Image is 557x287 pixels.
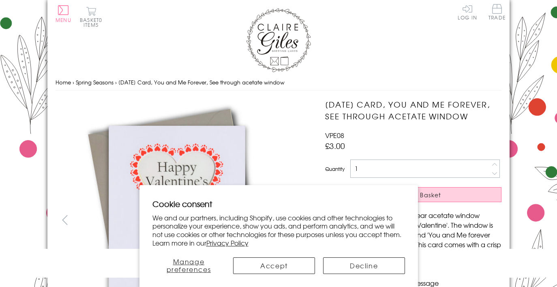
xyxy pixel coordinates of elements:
[325,165,345,173] label: Quantity
[152,257,225,274] button: Manage preferences
[118,78,285,86] span: [DATE] Card, You and Me Forever, See through acetate window
[152,214,405,247] p: We and our partners, including Shopify, use cookies and other technologies to personalize your ex...
[395,191,441,199] span: Add to Basket
[325,99,501,122] h1: [DATE] Card, You and Me Forever, See through acetate window
[323,257,405,274] button: Decline
[325,140,345,151] span: £3.00
[56,16,71,24] span: Menu
[488,4,506,20] span: Trade
[246,8,311,72] img: Claire Giles Greetings Cards
[115,78,117,86] span: ›
[76,78,114,86] a: Spring Seasons
[206,238,249,248] a: Privacy Policy
[80,6,102,27] button: Basket0 items
[73,78,74,86] span: ›
[152,198,405,209] h2: Cookie consent
[233,257,315,274] button: Accept
[458,4,477,20] a: Log In
[167,257,211,274] span: Manage preferences
[325,130,344,140] span: VPE08
[56,74,501,91] nav: breadcrumbs
[56,211,74,229] button: prev
[56,78,71,86] a: Home
[84,16,102,28] span: 0 items
[488,4,506,22] a: Trade
[56,5,71,22] button: Menu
